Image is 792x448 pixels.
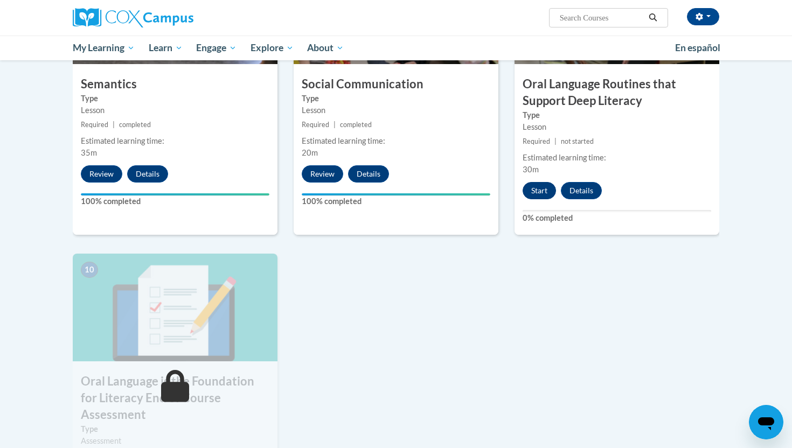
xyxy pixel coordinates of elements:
div: Your progress [81,193,269,195]
span: completed [119,121,151,129]
button: Review [81,165,122,183]
h3: Oral Language is the Foundation for Literacy End of Course Assessment [73,373,277,423]
button: Account Settings [687,8,719,25]
span: completed [340,121,372,129]
span: 10 [81,262,98,278]
span: Engage [196,41,237,54]
label: Type [523,109,711,121]
button: Start [523,182,556,199]
iframe: Button to launch messaging window [749,405,783,439]
span: Required [81,121,108,129]
div: Lesson [302,104,490,116]
label: 100% completed [302,195,490,207]
span: 20m [302,148,318,157]
label: 0% completed [523,212,711,224]
button: Details [561,182,602,199]
span: Required [523,137,550,145]
h3: Oral Language Routines that Support Deep Literacy [515,76,719,109]
div: Assessment [81,435,269,447]
div: Lesson [523,121,711,133]
span: not started [561,137,594,145]
span: Explore [251,41,294,54]
a: Engage [189,36,244,60]
button: Search [645,11,661,24]
span: | [334,121,336,129]
span: About [307,41,344,54]
span: 30m [523,165,539,174]
button: Details [127,165,168,183]
span: | [113,121,115,129]
a: Explore [244,36,301,60]
div: Main menu [57,36,735,60]
a: About [301,36,351,60]
h3: Semantics [73,76,277,93]
div: Estimated learning time: [302,135,490,147]
img: Cox Campus [73,8,193,27]
div: Estimated learning time: [81,135,269,147]
h3: Social Communication [294,76,498,93]
span: 35m [81,148,97,157]
a: En español [668,37,727,59]
div: Lesson [81,104,269,116]
span: Learn [149,41,183,54]
a: Cox Campus [73,8,277,27]
div: Estimated learning time: [523,152,711,164]
span: | [554,137,557,145]
div: Your progress [302,193,490,195]
a: My Learning [66,36,142,60]
label: 100% completed [81,195,269,207]
img: Course Image [73,254,277,361]
label: Type [81,423,269,435]
span: My Learning [73,41,135,54]
input: Search Courses [559,11,645,24]
span: En español [675,42,720,53]
button: Details [348,165,389,183]
label: Type [302,93,490,104]
a: Learn [142,36,190,60]
span: Required [302,121,329,129]
button: Review [302,165,343,183]
label: Type [81,93,269,104]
